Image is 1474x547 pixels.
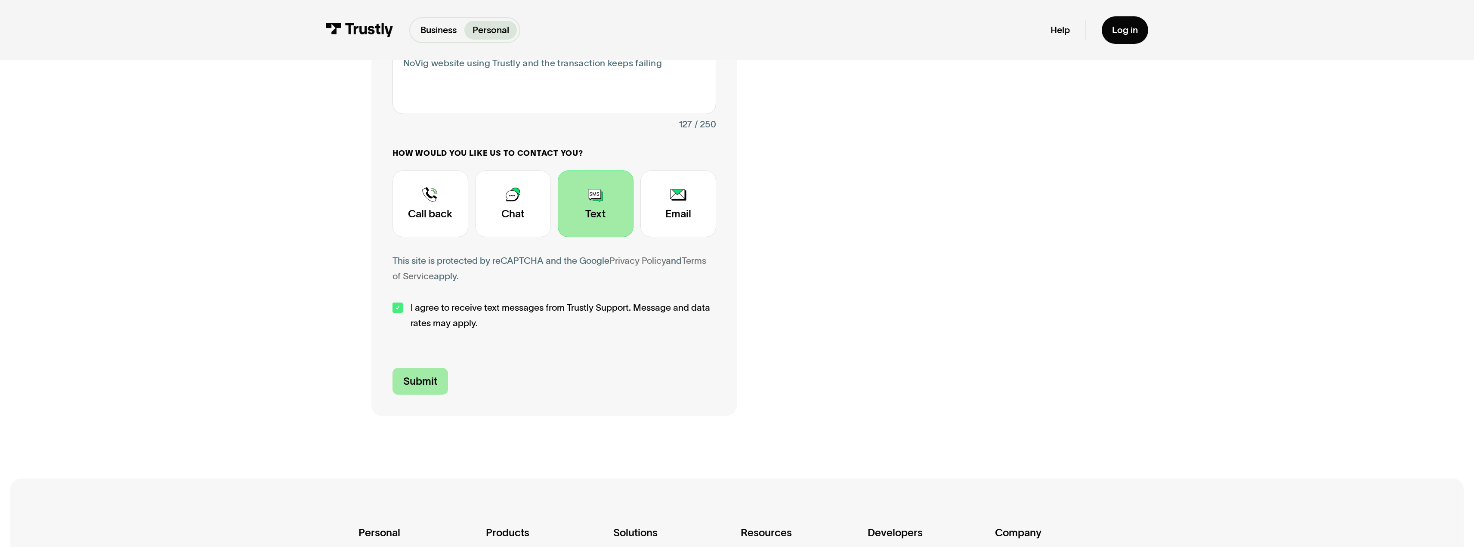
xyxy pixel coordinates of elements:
[473,23,509,37] p: Personal
[1051,24,1070,36] a: Help
[392,253,716,284] div: This site is protected by reCAPTCHA and the Google and apply.
[609,256,666,266] a: Privacy Policy
[326,23,394,37] img: Trustly Logo
[392,148,716,158] label: How would you like us to contact you?
[413,21,464,40] a: Business
[1102,16,1149,44] a: Log in
[695,117,716,132] div: / 250
[679,117,692,132] div: 127
[1112,24,1138,36] div: Log in
[392,368,448,395] input: Submit
[420,23,457,37] p: Business
[464,21,516,40] a: Personal
[411,300,716,331] span: I agree to receive text messages from Trustly Support. Message and data rates may apply.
